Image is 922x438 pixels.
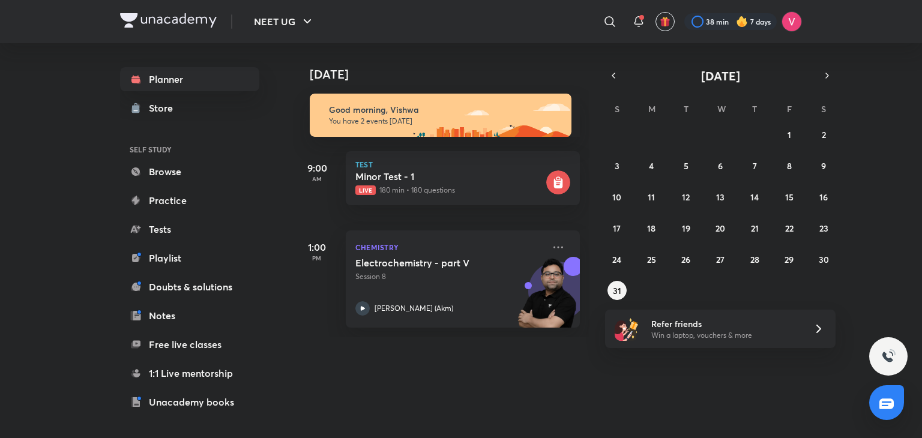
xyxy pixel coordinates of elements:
img: ttu [881,349,896,364]
abbr: August 10, 2025 [612,191,621,203]
abbr: August 14, 2025 [750,191,759,203]
abbr: August 12, 2025 [682,191,690,203]
abbr: August 24, 2025 [612,254,621,265]
abbr: August 6, 2025 [718,160,723,172]
p: Chemistry [355,240,544,254]
abbr: August 29, 2025 [785,254,794,265]
h5: 9:00 [293,161,341,175]
button: August 2, 2025 [814,125,833,144]
button: NEET UG [247,10,322,34]
abbr: August 13, 2025 [716,191,725,203]
img: Company Logo [120,13,217,28]
button: August 11, 2025 [642,187,661,206]
button: August 21, 2025 [745,218,764,238]
h5: Electrochemistry - part V [355,257,505,269]
abbr: August 5, 2025 [684,160,688,172]
abbr: August 20, 2025 [716,223,725,234]
abbr: August 9, 2025 [821,160,826,172]
button: August 14, 2025 [745,187,764,206]
abbr: August 16, 2025 [819,191,828,203]
abbr: August 21, 2025 [751,223,759,234]
button: August 30, 2025 [814,250,833,269]
abbr: August 2, 2025 [822,129,826,140]
button: August 27, 2025 [711,250,730,269]
p: 180 min • 180 questions [355,185,544,196]
abbr: August 7, 2025 [753,160,757,172]
abbr: August 30, 2025 [819,254,829,265]
abbr: August 8, 2025 [787,160,792,172]
span: Live [355,185,376,195]
h6: SELF STUDY [120,139,259,160]
img: referral [615,317,639,341]
p: PM [293,254,341,262]
abbr: August 18, 2025 [647,223,655,234]
button: August 13, 2025 [711,187,730,206]
img: avatar [660,16,670,27]
a: Free live classes [120,332,259,356]
button: August 16, 2025 [814,187,833,206]
a: Practice [120,188,259,212]
button: August 24, 2025 [607,250,627,269]
abbr: August 31, 2025 [613,285,621,296]
button: August 9, 2025 [814,156,833,175]
button: August 10, 2025 [607,187,627,206]
button: August 8, 2025 [780,156,799,175]
h4: [DATE] [310,67,592,82]
a: Unacademy books [120,390,259,414]
a: 1:1 Live mentorship [120,361,259,385]
abbr: August 22, 2025 [785,223,794,234]
abbr: August 17, 2025 [613,223,621,234]
button: August 19, 2025 [676,218,696,238]
h5: 1:00 [293,240,341,254]
p: You have 2 events [DATE] [329,116,561,126]
button: August 28, 2025 [745,250,764,269]
h5: Minor Test - 1 [355,170,544,182]
abbr: August 23, 2025 [819,223,828,234]
abbr: August 19, 2025 [682,223,690,234]
a: Browse [120,160,259,184]
img: morning [310,94,571,137]
a: Planner [120,67,259,91]
abbr: August 27, 2025 [716,254,725,265]
h6: Good morning, Vishwa [329,104,561,115]
button: August 4, 2025 [642,156,661,175]
abbr: August 25, 2025 [647,254,656,265]
abbr: Sunday [615,103,619,115]
abbr: Saturday [821,103,826,115]
button: August 31, 2025 [607,281,627,300]
button: August 15, 2025 [780,187,799,206]
button: August 7, 2025 [745,156,764,175]
button: avatar [655,12,675,31]
button: [DATE] [622,67,819,84]
button: August 18, 2025 [642,218,661,238]
p: AM [293,175,341,182]
p: Session 8 [355,271,544,282]
abbr: August 4, 2025 [649,160,654,172]
abbr: August 26, 2025 [681,254,690,265]
abbr: Monday [648,103,655,115]
p: Win a laptop, vouchers & more [651,330,799,341]
h6: Refer friends [651,317,799,330]
img: streak [736,16,748,28]
a: Tests [120,217,259,241]
abbr: Friday [787,103,792,115]
button: August 5, 2025 [676,156,696,175]
button: August 26, 2025 [676,250,696,269]
a: Playlist [120,246,259,270]
button: August 12, 2025 [676,187,696,206]
button: August 23, 2025 [814,218,833,238]
abbr: August 1, 2025 [788,129,791,140]
a: Company Logo [120,13,217,31]
button: August 29, 2025 [780,250,799,269]
button: August 1, 2025 [780,125,799,144]
button: August 20, 2025 [711,218,730,238]
button: August 25, 2025 [642,250,661,269]
img: Vishwa Desai [782,11,802,32]
span: [DATE] [701,68,740,84]
abbr: August 28, 2025 [750,254,759,265]
abbr: August 15, 2025 [785,191,794,203]
a: Notes [120,304,259,328]
button: August 17, 2025 [607,218,627,238]
a: Store [120,96,259,120]
abbr: August 3, 2025 [615,160,619,172]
